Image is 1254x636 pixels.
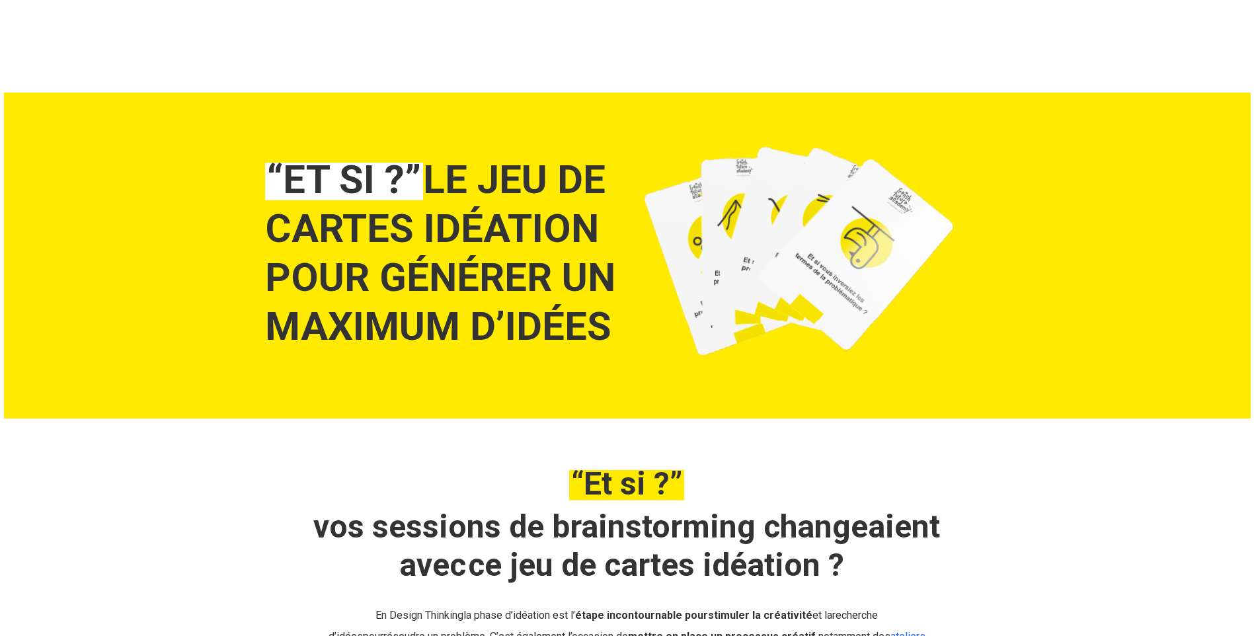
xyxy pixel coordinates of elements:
em: “ET SI ?” [265,156,423,203]
strong: étape incontournable pour [575,609,708,621]
em: “Et si ?” [569,465,684,502]
span: En D [375,609,397,621]
strong: vos sessions de brainstorming changeaient avec [313,508,940,584]
span: esign Thinking [397,609,463,621]
em: ce jeu de cartes idéation ? [466,546,846,584]
strong: stimuler la créativité [708,609,812,621]
img: jeu cartes et si idéation [599,126,989,385]
strong: LE JEU DE CARTES IDÉATION POUR GÉNÉRER UN MAXIMUM D’IDÉES [265,156,615,350]
span: la phase d’idéation est l’ [463,609,708,621]
span: et la [812,609,832,621]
